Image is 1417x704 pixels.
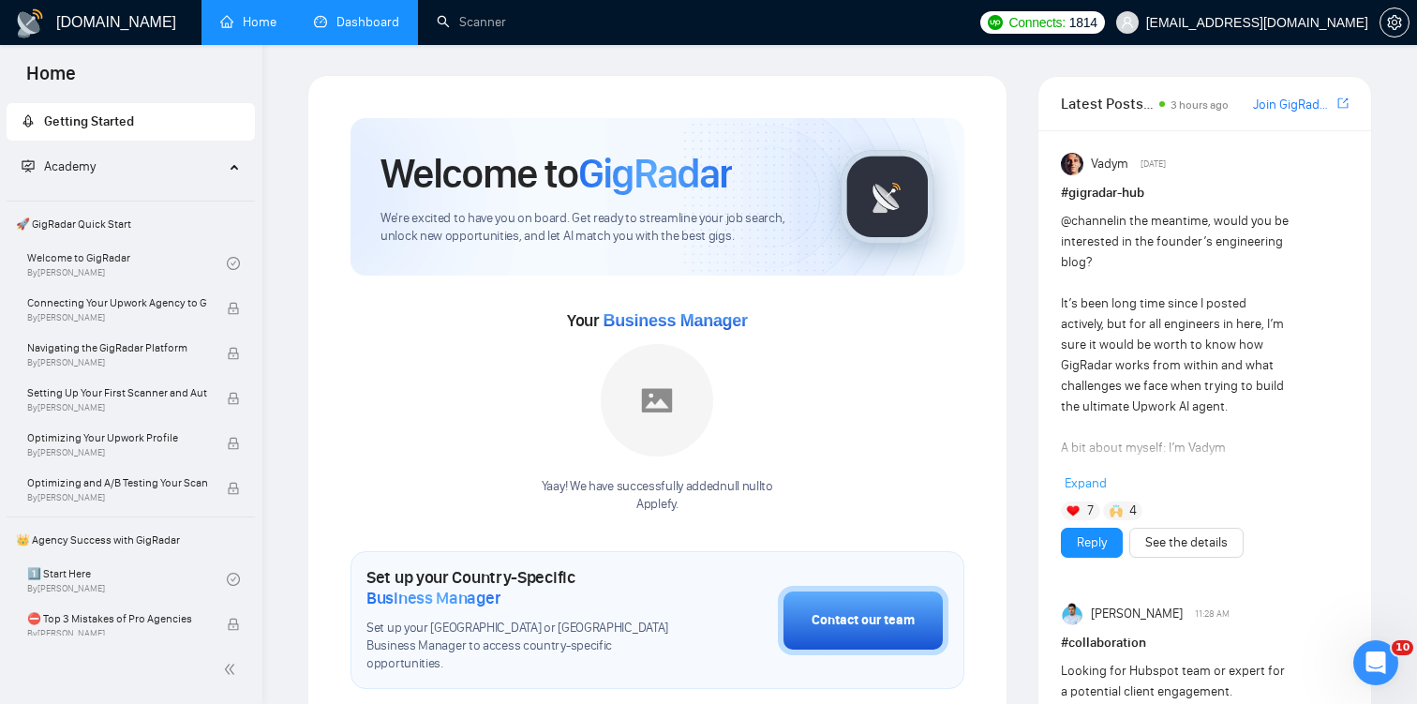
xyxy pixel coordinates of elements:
span: 7 [1087,502,1094,520]
p: Applefy . [542,496,773,514]
span: Latest Posts from the GigRadar Community [1061,92,1154,115]
span: check-circle [227,257,240,270]
a: Join GigRadar Slack Community [1253,95,1334,115]
span: 1814 [1069,12,1097,33]
span: We're excited to have you on board. Get ready to streamline your job search, unlock new opportuni... [380,210,811,246]
span: Navigating the GigRadar Platform [27,338,207,357]
span: Optimizing and A/B Testing Your Scanner for Better Results [27,473,207,492]
span: By [PERSON_NAME] [27,357,207,368]
span: Home [11,60,91,99]
span: 11:28 AM [1195,606,1230,622]
span: Business Manager [603,311,747,330]
span: lock [227,618,240,631]
span: fund-projection-screen [22,159,35,172]
img: logo [15,8,45,38]
span: Optimizing Your Upwork Profile [27,428,207,447]
span: double-left [223,660,242,679]
li: Getting Started [7,103,255,141]
a: Welcome to GigRadarBy[PERSON_NAME] [27,243,227,284]
span: check-circle [227,573,240,586]
img: gigradar-logo.png [841,150,934,244]
div: Yaay! We have successfully added null null to [542,478,773,514]
h1: # gigradar-hub [1061,183,1349,203]
span: lock [227,347,240,360]
iframe: Intercom live chat [1353,640,1398,685]
h1: Welcome to [380,148,732,199]
img: upwork-logo.png [988,15,1003,30]
a: setting [1380,15,1410,30]
span: GigRadar [578,148,732,199]
img: 🙌 [1110,504,1123,517]
span: Set up your [GEOGRAPHIC_DATA] or [GEOGRAPHIC_DATA] Business Manager to access country-specific op... [366,620,684,673]
span: 🚀 GigRadar Quick Start [8,205,253,243]
span: By [PERSON_NAME] [27,492,207,503]
span: Business Manager [366,588,500,608]
span: Vadym [1091,154,1128,174]
span: Expand [1065,475,1107,491]
span: By [PERSON_NAME] [27,312,207,323]
button: Contact our team [778,586,948,655]
img: Vadym [1061,153,1083,175]
span: By [PERSON_NAME] [27,628,207,639]
span: user [1121,16,1134,29]
span: rocket [22,114,35,127]
span: Setting Up Your First Scanner and Auto-Bidder [27,383,207,402]
img: Bohdan Pyrih [1061,603,1083,625]
h1: # collaboration [1061,633,1349,653]
a: Reply [1077,532,1107,553]
span: ⛔ Top 3 Mistakes of Pro Agencies [27,609,207,628]
span: 3 hours ago [1171,98,1229,112]
a: searchScanner [437,14,506,30]
span: By [PERSON_NAME] [27,447,207,458]
span: [PERSON_NAME] [1091,604,1183,624]
span: lock [227,302,240,315]
span: Getting Started [44,113,134,129]
a: homeHome [220,14,276,30]
span: Academy [44,158,96,174]
a: See the details [1145,532,1228,553]
span: By [PERSON_NAME] [27,402,207,413]
span: @channel [1061,213,1116,229]
div: Contact our team [812,610,915,631]
span: lock [227,437,240,450]
span: 10 [1392,640,1413,655]
span: Connects: [1008,12,1065,33]
span: setting [1380,15,1409,30]
span: lock [227,482,240,495]
span: [DATE] [1141,156,1166,172]
a: dashboardDashboard [314,14,399,30]
a: 1️⃣ Start HereBy[PERSON_NAME] [27,559,227,600]
span: 4 [1129,502,1137,520]
img: placeholder.png [601,344,713,457]
h1: Set up your Country-Specific [366,567,684,608]
span: Academy [22,158,96,174]
span: 👑 Agency Success with GigRadar [8,521,253,559]
span: Connecting Your Upwork Agency to GigRadar [27,293,207,312]
button: See the details [1129,528,1244,558]
span: lock [227,392,240,405]
button: Reply [1061,528,1123,558]
span: export [1337,96,1349,111]
button: setting [1380,7,1410,37]
span: Your [567,310,748,331]
img: ❤️ [1066,504,1080,517]
a: export [1337,95,1349,112]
